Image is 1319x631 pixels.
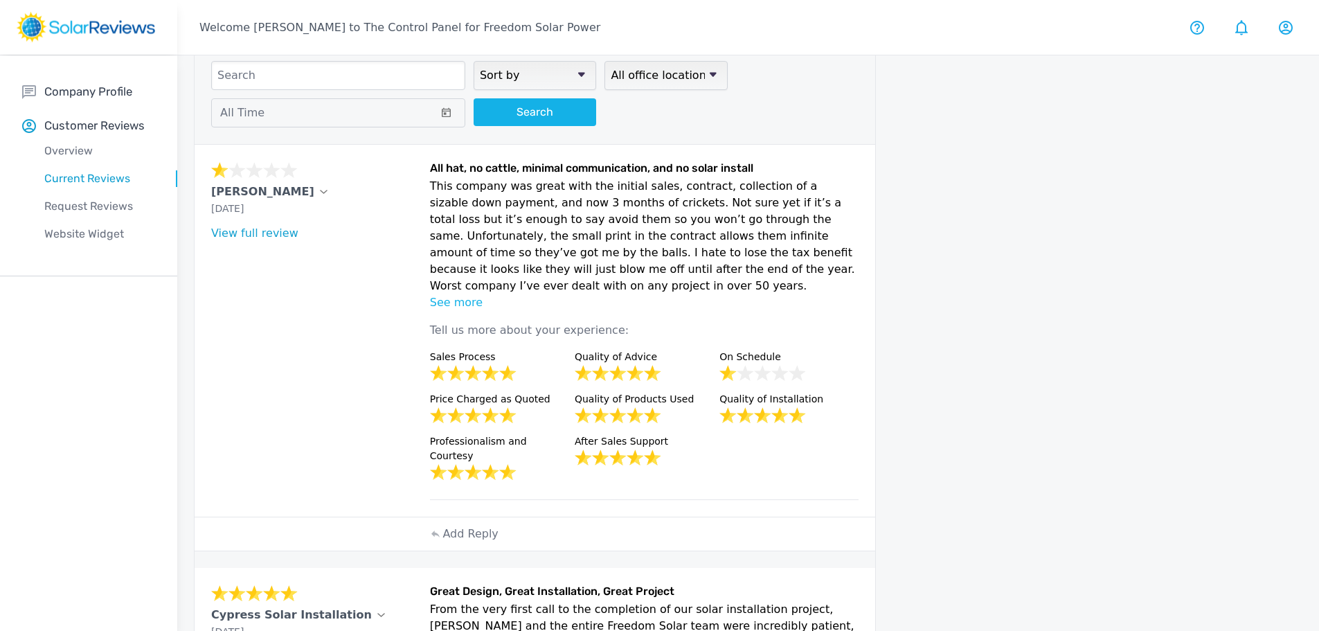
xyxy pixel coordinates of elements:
[430,178,859,294] p: This company was great with the initial sales, contract, collection of a sizable down payment, an...
[22,226,177,242] p: Website Widget
[44,117,145,134] p: Customer Reviews
[22,137,177,165] a: Overview
[211,98,465,127] button: All Time
[430,585,859,601] h6: Great Design, Great Installation, Great Project
[430,294,859,311] p: See more
[22,143,177,159] p: Overview
[22,170,177,187] p: Current Reviews
[575,392,714,407] p: Quality of Products Used
[575,350,714,364] p: Quality of Advice
[211,203,244,214] span: [DATE]
[22,165,177,193] a: Current Reviews
[220,106,264,119] span: All Time
[430,350,569,364] p: Sales Process
[719,350,859,364] p: On Schedule
[199,19,600,36] p: Welcome [PERSON_NAME] to The Control Panel for Freedom Solar Power
[22,193,177,220] a: Request Reviews
[474,98,596,126] button: Search
[22,220,177,248] a: Website Widget
[211,184,314,200] p: [PERSON_NAME]
[575,434,714,449] p: After Sales Support
[430,392,569,407] p: Price Charged as Quoted
[430,311,859,350] p: Tell us more about your experience:
[430,434,569,463] p: Professionalism and Courtesy
[44,83,132,100] p: Company Profile
[211,607,372,623] p: Cypress Solar Installation
[211,61,465,90] input: Search
[211,226,298,240] a: View full review
[719,392,859,407] p: Quality of Installation
[442,526,498,542] p: Add Reply
[22,198,177,215] p: Request Reviews
[430,161,859,178] h6: All hat, no cattle, minimal communication, and no solar install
